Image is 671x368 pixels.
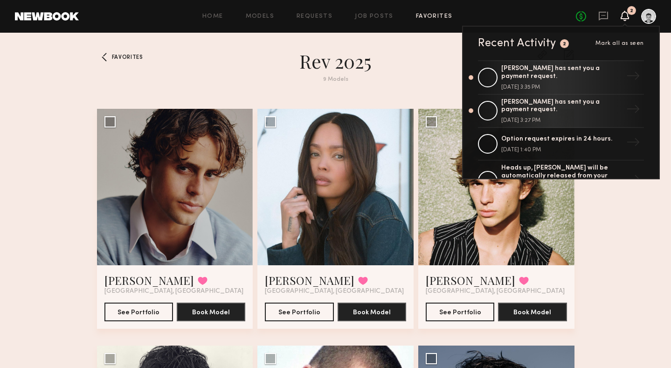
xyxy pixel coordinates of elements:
a: [PERSON_NAME] [104,273,194,288]
a: Favorites [416,14,453,20]
div: → [623,169,644,193]
a: Heads up, [PERSON_NAME] will be automatically released from your option unless booked soon.→ [478,161,644,202]
span: Favorites [112,55,143,60]
div: [DATE] 3:35 PM [501,85,623,90]
div: [PERSON_NAME] has sent you a payment request. [501,99,623,114]
a: Requests [297,14,332,20]
button: See Portfolio [265,303,333,321]
a: Models [246,14,274,20]
button: Book Model [338,303,406,321]
div: [DATE] 3:27 PM [501,118,623,123]
div: → [623,132,644,156]
span: [GEOGRAPHIC_DATA], [GEOGRAPHIC_DATA] [104,288,243,295]
div: Heads up, [PERSON_NAME] will be automatically released from your option unless booked soon. [501,164,623,188]
h1: rev 2025 [168,50,504,73]
a: [PERSON_NAME] has sent you a payment request.[DATE] 3:27 PM→ [478,95,644,128]
span: [GEOGRAPHIC_DATA], [GEOGRAPHIC_DATA] [426,288,565,295]
a: Book Model [177,308,245,316]
button: See Portfolio [104,303,173,321]
div: [PERSON_NAME] has sent you a payment request. [501,65,623,81]
a: [PERSON_NAME] [265,273,354,288]
div: Recent Activity [478,38,556,49]
a: [PERSON_NAME] has sent you a payment request.[DATE] 3:35 PM→ [478,60,644,95]
span: Mark all as seen [595,41,644,46]
span: [GEOGRAPHIC_DATA], [GEOGRAPHIC_DATA] [265,288,404,295]
div: → [623,99,644,123]
div: 2 [630,8,633,14]
a: Job Posts [355,14,394,20]
div: [DATE] 1:40 PM [501,147,623,153]
button: See Portfolio [426,303,494,321]
a: Favorites [97,50,112,64]
div: 2 [563,42,567,47]
a: [PERSON_NAME] [426,273,515,288]
a: Option request expires in 24 hours.[DATE] 1:40 PM→ [478,128,644,161]
button: Book Model [498,303,567,321]
a: Book Model [498,308,567,316]
div: Option request expires in 24 hours. [501,135,623,143]
a: Book Model [338,308,406,316]
div: → [623,65,644,90]
div: 9 Models [168,77,504,83]
a: Home [202,14,223,20]
button: Book Model [177,303,245,321]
